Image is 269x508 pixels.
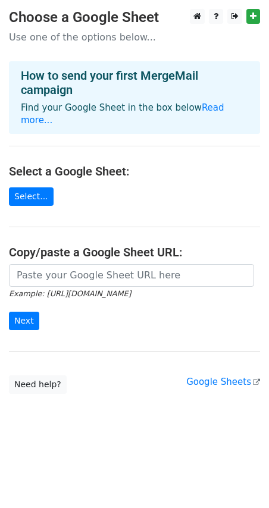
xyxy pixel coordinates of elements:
p: Find your Google Sheet in the box below [21,102,248,127]
h4: Select a Google Sheet: [9,164,260,178]
h4: How to send your first MergeMail campaign [21,68,248,97]
input: Paste your Google Sheet URL here [9,264,254,287]
small: Example: [URL][DOMAIN_NAME] [9,289,131,298]
p: Use one of the options below... [9,31,260,43]
a: Select... [9,187,54,206]
a: Google Sheets [186,377,260,387]
h4: Copy/paste a Google Sheet URL: [9,245,260,259]
a: Need help? [9,375,67,394]
h3: Choose a Google Sheet [9,9,260,26]
a: Read more... [21,102,224,126]
input: Next [9,312,39,330]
